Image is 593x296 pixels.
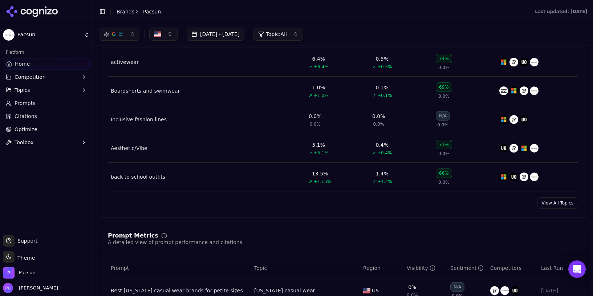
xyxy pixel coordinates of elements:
[3,97,90,109] a: Prompts
[436,169,452,178] div: 66%
[3,58,90,70] a: Home
[15,139,34,146] span: Toolbox
[373,121,385,127] span: 0.0%
[535,9,587,15] div: Last updated: [DATE]
[520,86,528,95] img: uniqlo
[108,233,158,239] div: Prompt Metrics
[509,115,518,124] img: uniqlo
[314,150,329,156] span: +5.1%
[537,197,578,209] a: View All Topics
[436,82,452,92] div: 69%
[309,93,312,98] span: ↗
[312,170,328,177] div: 13.5%
[377,179,392,185] span: +1.4%
[509,144,518,153] img: uniqlo
[309,64,312,70] span: ↗
[251,260,360,276] th: Topic
[500,286,509,295] img: cotton on
[436,54,452,63] div: 74%
[509,173,518,181] img: urban outfitters
[530,58,539,66] img: pacsun
[530,173,539,181] img: pacsun
[499,115,508,124] img: h&m
[111,116,167,123] a: Inclusive fashion lines
[499,86,508,95] img: billabong
[3,137,90,148] button: Toolbox
[3,46,90,58] div: Platform
[450,264,484,272] div: Sentiment
[372,64,376,70] span: ↗
[3,283,13,293] img: Pablo Uribe
[15,60,30,68] span: Home
[438,151,450,157] span: 0.0%
[377,64,392,70] span: +0.5%
[154,31,161,38] img: US
[447,260,487,276] th: sentiment
[438,179,450,185] span: 0.0%
[309,179,312,185] span: ↗
[117,9,134,15] a: Brands
[16,285,58,291] span: [PERSON_NAME]
[309,150,312,156] span: ↗
[3,267,36,279] button: Open organization switcher
[376,170,389,177] div: 1.4%
[314,179,331,185] span: +13.5%
[530,86,539,95] img: pacsun
[538,260,578,276] th: Last Run
[111,287,248,294] a: Best [US_STATE] casual wear brands for petite sizes
[509,86,518,95] img: h&m
[15,126,37,133] span: Optimize
[111,173,165,181] a: back to school outfits
[450,282,464,292] div: N/A
[487,260,538,276] th: Competitors
[511,286,519,295] img: urban outfitters
[404,260,447,276] th: brandMentionRate
[499,58,508,66] img: h&m
[372,150,376,156] span: ↗
[108,32,578,191] div: Data table
[541,264,563,272] span: Last Run
[372,113,385,120] div: 0.0%
[407,264,435,272] div: Visibility
[111,87,180,94] a: Boardshorts and swimwear
[254,264,267,272] span: Topic
[509,58,518,66] img: uniqlo
[15,237,37,244] span: Support
[314,64,329,70] span: +6.4%
[490,264,521,272] span: Competitors
[312,84,325,91] div: 1.0%
[108,260,251,276] th: Prompt
[3,84,90,96] button: Topics
[254,287,315,294] a: [US_STATE] casual wear
[111,58,139,66] a: activewear
[520,173,528,181] img: uniqlo
[17,32,81,38] span: Pacsun
[314,93,329,98] span: +1.0%
[3,110,90,122] a: Citations
[377,93,392,98] span: +0.1%
[363,288,370,293] img: US flag
[520,144,528,153] img: h&m
[376,141,389,149] div: 0.4%
[372,179,376,185] span: ↗
[499,173,508,181] img: h&m
[3,71,90,83] button: Competition
[111,145,147,152] a: Aesthetic/Vibe
[360,260,404,276] th: Region
[117,8,161,15] nav: breadcrumb
[15,100,36,107] span: Prompts
[266,31,287,38] span: Topic: All
[437,122,448,128] span: 0.0%
[438,93,450,99] span: 0.0%
[372,93,376,98] span: ↗
[408,284,416,291] div: 0%
[377,150,392,156] span: +0.4%
[15,113,37,120] span: Citations
[19,269,36,276] span: Pacsun
[541,287,575,294] div: [DATE]
[312,141,325,149] div: 5.1%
